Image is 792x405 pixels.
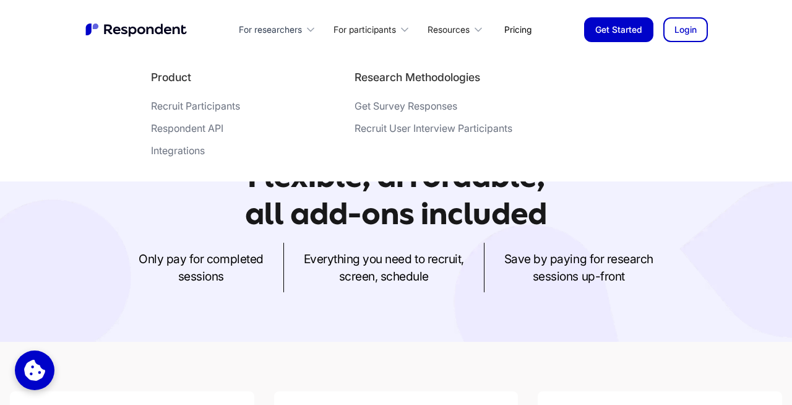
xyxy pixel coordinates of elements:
div: Recruit Participants [151,100,240,112]
div: Integrations [151,144,205,157]
div: Respondent API [151,122,223,134]
a: Recruit Participants [151,100,240,117]
div: Resources [421,15,494,44]
div: For researchers [239,24,302,36]
a: Pricing [494,15,541,44]
a: Get Survey Responses [355,100,512,117]
p: Only pay for completed sessions [139,250,263,285]
a: home [84,22,189,38]
div: For participants [334,24,396,36]
div: Recruit User Interview Participants [355,122,512,134]
h4: Research Methodologies [355,70,480,85]
div: Get Survey Responses [355,100,457,112]
a: Login [663,17,708,42]
p: Everything you need to recruit, screen, schedule [304,250,464,285]
h4: Product [151,70,191,85]
div: For researchers [232,15,327,44]
a: Respondent API [151,122,240,139]
div: For participants [327,15,421,44]
a: Integrations [151,144,240,162]
a: Get Started [584,17,653,42]
div: Resources [428,24,470,36]
a: Recruit User Interview Participants [355,122,512,139]
p: Save by paying for research sessions up-front [504,250,653,285]
img: Untitled UI logotext [84,22,189,38]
